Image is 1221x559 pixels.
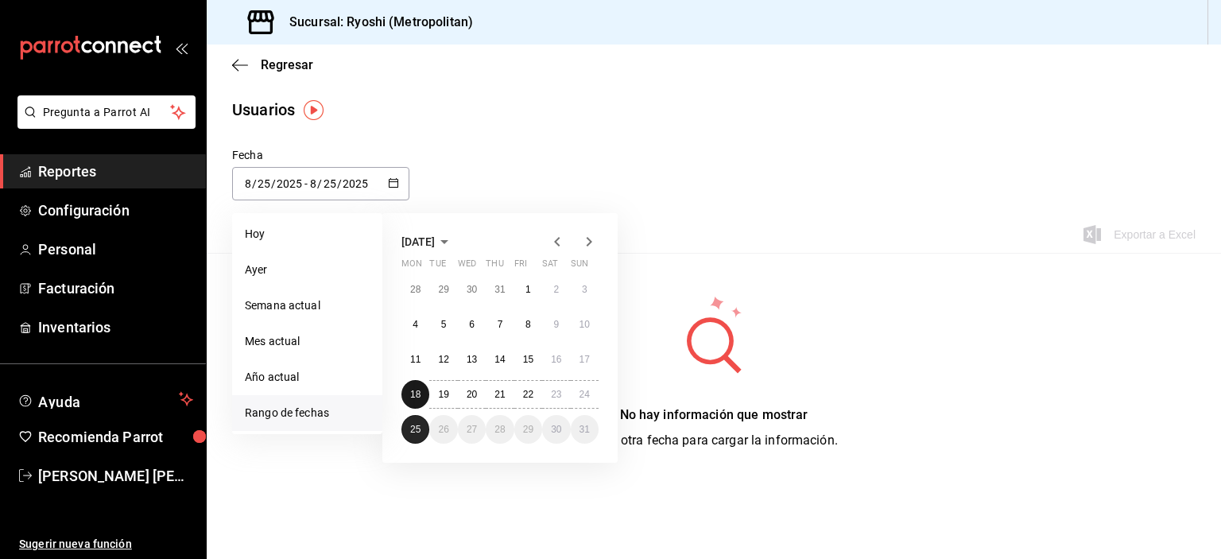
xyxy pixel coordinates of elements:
[232,216,382,252] li: Hoy
[494,424,505,435] abbr: August 28, 2025
[232,324,382,359] li: Mes actual
[486,275,514,304] button: July 31, 2025
[579,354,590,365] abbr: August 17, 2025
[410,389,421,400] abbr: August 18, 2025
[429,380,457,409] button: August 19, 2025
[271,177,276,190] span: /
[514,258,527,275] abbr: Friday
[276,177,303,190] input: Year
[429,415,457,444] button: August 26, 2025
[458,415,486,444] button: August 27, 2025
[467,389,477,400] abbr: August 20, 2025
[542,345,570,374] button: August 16, 2025
[401,380,429,409] button: August 18, 2025
[494,354,505,365] abbr: August 14, 2025
[38,278,193,299] span: Facturación
[413,319,418,330] abbr: August 4, 2025
[458,310,486,339] button: August 6, 2025
[582,284,587,295] abbr: August 3, 2025
[571,380,599,409] button: August 24, 2025
[571,258,588,275] abbr: Sunday
[38,465,193,487] span: [PERSON_NAME] [PERSON_NAME]
[579,389,590,400] abbr: August 24, 2025
[38,161,193,182] span: Reportes
[551,389,561,400] abbr: August 23, 2025
[514,275,542,304] button: August 1, 2025
[590,406,838,425] div: No hay información que mostrar
[401,310,429,339] button: August 4, 2025
[498,319,503,330] abbr: August 7, 2025
[277,13,473,32] h3: Sucursal: Ryoshi (Metropolitan)
[257,177,271,190] input: Day
[232,288,382,324] li: Semana actual
[551,354,561,365] abbr: August 16, 2025
[38,200,193,221] span: Configuración
[542,415,570,444] button: August 30, 2025
[590,433,838,448] span: Elige otra fecha para cargar la información.
[410,424,421,435] abbr: August 25, 2025
[494,284,505,295] abbr: July 31, 2025
[467,284,477,295] abbr: July 30, 2025
[579,424,590,435] abbr: August 31, 2025
[401,258,422,275] abbr: Monday
[232,395,382,431] li: Rango de fechas
[304,100,324,120] img: Tooltip marker
[494,389,505,400] abbr: August 21, 2025
[458,275,486,304] button: July 30, 2025
[514,310,542,339] button: August 8, 2025
[571,310,599,339] button: August 10, 2025
[486,258,503,275] abbr: Thursday
[486,345,514,374] button: August 14, 2025
[323,177,337,190] input: Day
[458,258,476,275] abbr: Wednesday
[11,115,196,132] a: Pregunta a Parrot AI
[542,310,570,339] button: August 9, 2025
[43,104,171,121] span: Pregunta a Parrot AI
[401,235,435,248] span: [DATE]
[486,380,514,409] button: August 21, 2025
[438,389,448,400] abbr: August 19, 2025
[401,415,429,444] button: August 25, 2025
[438,424,448,435] abbr: August 26, 2025
[309,177,317,190] input: Month
[304,177,308,190] span: -
[342,177,369,190] input: Year
[514,380,542,409] button: August 22, 2025
[252,177,257,190] span: /
[458,345,486,374] button: August 13, 2025
[523,354,533,365] abbr: August 15, 2025
[467,424,477,435] abbr: August 27, 2025
[232,252,382,288] li: Ayer
[542,258,558,275] abbr: Saturday
[401,275,429,304] button: July 28, 2025
[469,319,475,330] abbr: August 6, 2025
[410,284,421,295] abbr: July 28, 2025
[553,319,559,330] abbr: August 9, 2025
[458,380,486,409] button: August 20, 2025
[525,284,531,295] abbr: August 1, 2025
[38,316,193,338] span: Inventarios
[429,258,445,275] abbr: Tuesday
[523,424,533,435] abbr: August 29, 2025
[514,415,542,444] button: August 29, 2025
[337,177,342,190] span: /
[441,319,447,330] abbr: August 5, 2025
[579,319,590,330] abbr: August 10, 2025
[17,95,196,129] button: Pregunta a Parrot AI
[467,354,477,365] abbr: August 13, 2025
[232,57,313,72] button: Regresar
[429,310,457,339] button: August 5, 2025
[553,284,559,295] abbr: August 2, 2025
[523,389,533,400] abbr: August 22, 2025
[486,310,514,339] button: August 7, 2025
[38,426,193,448] span: Recomienda Parrot
[429,345,457,374] button: August 12, 2025
[438,354,448,365] abbr: August 12, 2025
[571,275,599,304] button: August 3, 2025
[525,319,531,330] abbr: August 8, 2025
[514,345,542,374] button: August 15, 2025
[232,98,295,122] div: Usuarios
[232,359,382,395] li: Año actual
[38,239,193,260] span: Personal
